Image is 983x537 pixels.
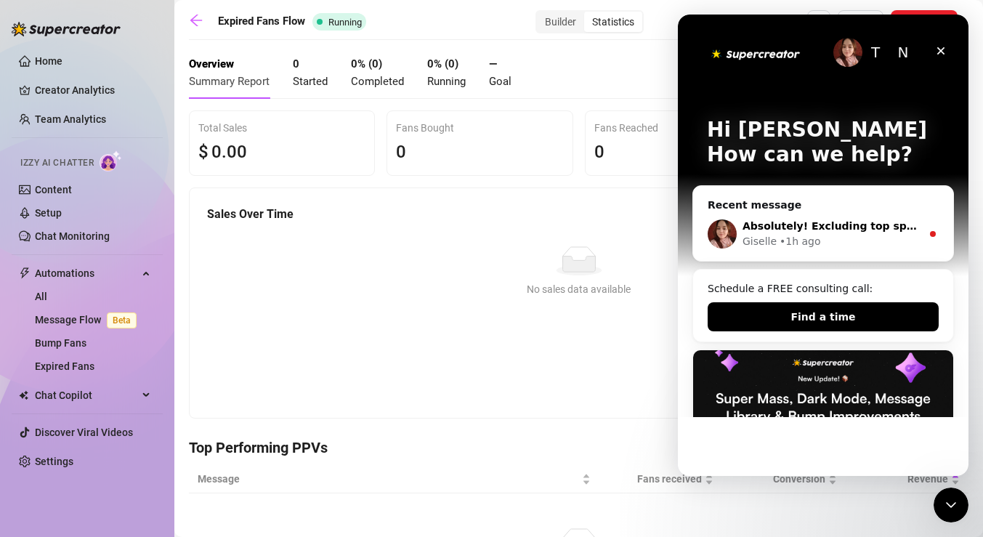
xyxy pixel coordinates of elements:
span: arrow-left [189,13,203,28]
div: No sales data available [213,281,944,297]
a: Creator Analytics [35,78,151,102]
div: Builder [537,12,584,32]
button: Pause [891,10,958,33]
h5: Sales Over Time [207,206,950,223]
span: Fans received [608,471,702,487]
span: Running [328,17,362,28]
a: Home [35,55,62,67]
img: logo-BBDzfeDw.svg [12,22,121,36]
a: arrow-left [189,13,211,31]
th: Message [189,465,599,493]
span: Izzy AI Chatter [20,156,94,170]
span: Running [427,75,466,88]
h4: Top Performing PPVs [189,437,968,458]
strong: — [489,57,497,70]
a: Message FlowBeta [35,314,142,326]
span: 0 [396,142,406,162]
div: Super Mass, Dark Mode, Message Library & Bump Improvements [15,335,276,535]
a: Team Analytics [35,113,106,125]
span: Started [293,75,328,88]
div: Close [250,23,276,49]
div: Fans Reached [594,120,761,136]
span: Completed [351,75,404,88]
iframe: Intercom live chat [678,15,968,476]
span: Revenue [854,471,948,487]
a: Discover Viral Videos [35,427,133,438]
span: thunderbolt [19,267,31,279]
a: Bump Fans [35,337,86,349]
th: Conversion [722,465,845,493]
img: Super Mass, Dark Mode, Message Library & Bump Improvements [15,336,275,437]
span: 0 [211,142,222,162]
strong: Overview [189,57,234,70]
strong: 0 % ( 0 ) [427,57,458,70]
span: Automations [35,262,138,285]
a: Settings [35,456,73,467]
span: Message [198,471,579,487]
button: Save Flow [838,10,883,33]
strong: 0 % ( 0 ) [351,57,382,70]
span: Beta [107,312,137,328]
img: Chat Copilot [19,390,28,400]
span: 0 [594,142,604,162]
div: segmented control [535,10,644,33]
div: Statistics [584,12,642,32]
iframe: Intercom live chat [934,488,968,522]
a: Setup [35,207,62,219]
span: $ [198,139,209,166]
strong: 0 [293,57,299,70]
th: Fans received [599,465,722,493]
span: Summary Report [189,75,270,88]
button: Open Exit Rules [807,10,830,33]
a: Expired Fans [35,360,94,372]
div: Total Sales [198,120,365,136]
a: Content [35,184,72,195]
span: Conversion [731,471,825,487]
strong: Expired Fans Flow [218,15,305,28]
span: .00 [222,142,247,162]
a: Chat Monitoring [35,230,110,242]
span: Chat Copilot [35,384,138,407]
a: All [35,291,47,302]
th: Revenue [846,465,968,493]
span: Goal [489,75,511,88]
div: Fans Bought [396,120,563,136]
img: AI Chatter [100,150,122,171]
